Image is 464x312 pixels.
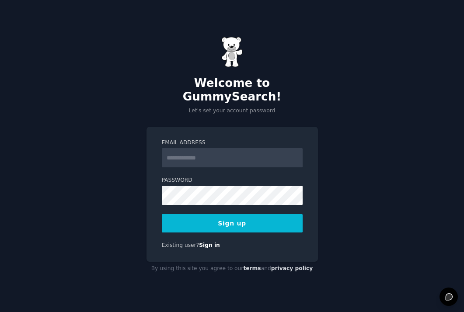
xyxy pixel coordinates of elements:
a: privacy policy [271,265,313,271]
div: By using this site you agree to our and [147,262,318,276]
a: terms [243,265,261,271]
p: Let's set your account password [147,107,318,115]
img: Gummy Bear [221,37,243,67]
button: Sign up [162,214,303,232]
h2: Welcome to GummySearch! [147,76,318,104]
label: Password [162,177,303,184]
label: Email Address [162,139,303,147]
span: Existing user? [162,242,199,248]
a: Sign in [199,242,220,248]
